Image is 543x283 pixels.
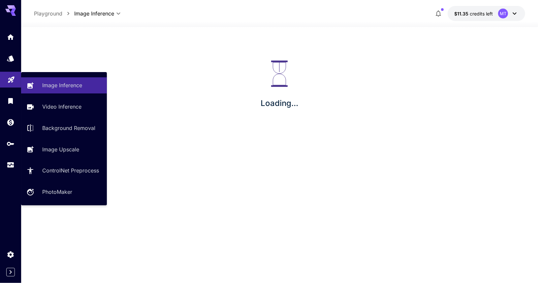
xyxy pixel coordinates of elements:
[42,188,72,196] p: PhotoMaker
[42,81,82,89] p: Image Inference
[6,268,15,276] button: Expand sidebar
[454,10,493,17] div: $11.3546
[42,124,95,132] p: Background Removal
[7,118,15,126] div: Wallet
[34,10,74,17] nav: breadcrumb
[7,54,15,63] div: Models
[261,97,298,109] p: Loading...
[34,10,62,17] p: Playground
[7,33,15,41] div: Home
[21,163,107,179] a: ControlNet Preprocess
[42,167,99,174] p: ControlNet Preprocess
[21,184,107,200] a: PhotoMaker
[7,161,15,169] div: Usage
[7,250,15,259] div: Settings
[21,99,107,115] a: Video Inference
[454,11,470,16] span: $11.35
[7,140,15,148] div: API Keys
[21,77,107,93] a: Image Inference
[7,97,15,105] div: Library
[74,10,114,17] span: Image Inference
[21,141,107,157] a: Image Upscale
[7,73,15,82] div: Playground
[42,145,79,153] p: Image Upscale
[448,6,525,21] button: $11.3546
[21,120,107,136] a: Background Removal
[498,9,508,18] div: MT
[42,103,81,111] p: Video Inference
[470,11,493,16] span: credits left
